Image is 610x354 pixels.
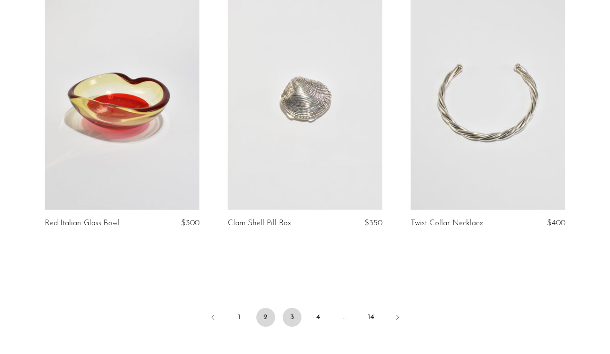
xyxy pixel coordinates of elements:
[547,219,565,227] span: $400
[45,219,119,228] a: Red Italian Glass Bowl
[283,308,301,327] a: 3
[309,308,328,327] a: 4
[335,308,354,327] span: …
[256,308,275,327] span: 2
[411,219,483,228] a: Twist Collar Necklace
[364,219,382,227] span: $350
[388,308,407,329] a: Next
[181,219,199,227] span: $300
[204,308,222,329] a: Previous
[228,219,291,228] a: Clam Shell Pill Box
[362,308,380,327] a: 14
[230,308,249,327] a: 1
